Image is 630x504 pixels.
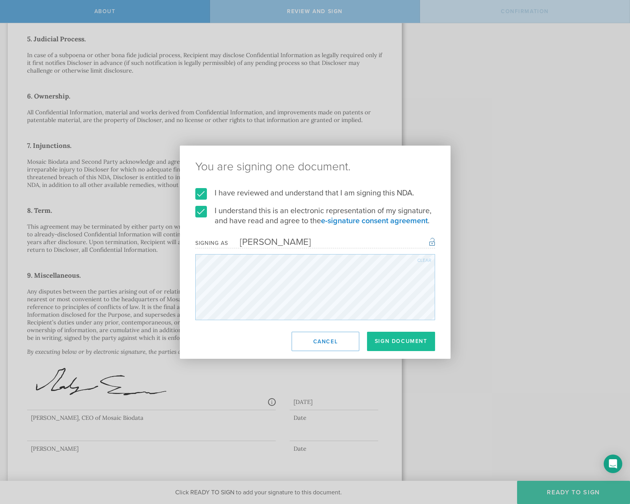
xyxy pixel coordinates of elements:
button: Sign Document [367,332,435,351]
ng-pluralize: You are signing one document. [195,161,435,173]
button: Cancel [292,332,359,351]
div: Open Intercom Messenger [604,455,622,473]
div: Signing as [195,240,228,246]
label: I understand this is an electronic representation of my signature, and have read and agree to the . [195,206,435,226]
label: I have reviewed and understand that I am signing this NDA. [195,188,435,198]
a: e-signature consent agreement [321,216,428,226]
div: [PERSON_NAME] [228,236,311,248]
